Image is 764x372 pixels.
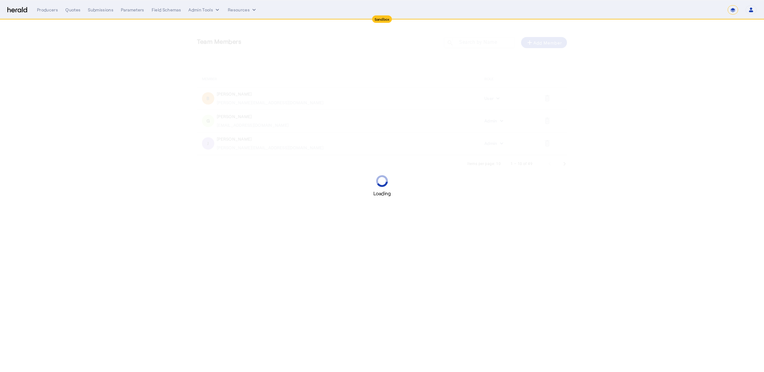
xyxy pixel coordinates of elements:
img: Herald Logo [7,7,27,13]
div: Sandbox [372,15,392,23]
button: internal dropdown menu [188,7,220,13]
div: Quotes [65,7,80,13]
button: Resources dropdown menu [228,7,257,13]
div: Producers [37,7,58,13]
div: Parameters [121,7,144,13]
div: Submissions [88,7,113,13]
div: Field Schemas [152,7,181,13]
